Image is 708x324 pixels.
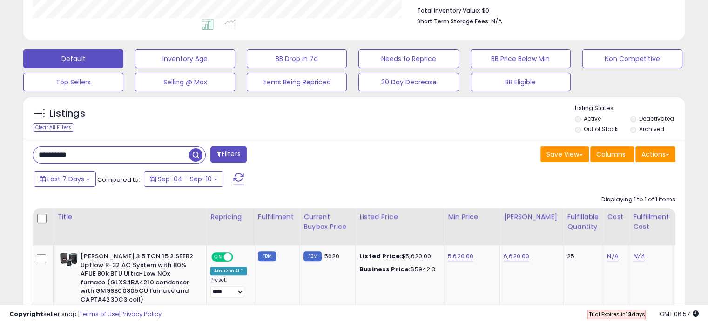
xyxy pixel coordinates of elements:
[417,17,490,25] b: Short Term Storage Fees:
[47,174,84,184] span: Last 7 Days
[80,310,119,318] a: Terms of Use
[359,212,440,222] div: Listed Price
[359,252,402,261] b: Listed Price:
[448,212,496,222] div: Min Price
[567,212,599,232] div: Fulfillable Quantity
[258,212,296,222] div: Fulfillment
[324,252,339,261] span: 5620
[23,73,123,91] button: Top Sellers
[49,107,85,120] h5: Listings
[258,251,276,261] small: FBM
[417,4,668,15] li: $0
[57,212,202,222] div: Title
[9,310,162,319] div: seller snap | |
[639,115,674,123] label: Deactivated
[596,150,626,159] span: Columns
[210,212,250,222] div: Repricing
[504,252,529,261] a: 6,620.00
[601,195,675,204] div: Displaying 1 to 1 of 1 items
[584,115,601,123] label: Active
[417,7,480,14] b: Total Inventory Value:
[471,49,571,68] button: BB Price Below Min
[575,104,685,113] p: Listing States:
[303,212,351,232] div: Current Buybox Price
[210,267,247,275] div: Amazon AI *
[247,49,347,68] button: BB Drop in 7d
[584,125,618,133] label: Out of Stock
[567,252,596,261] div: 25
[607,212,625,222] div: Cost
[232,253,247,261] span: OFF
[81,252,194,306] b: [PERSON_NAME] 3.5 TON 15.2 SEER2 Upflow R-32 AC System with 80% AFUE 80k BTU Ultra-Low NOx furnac...
[504,212,559,222] div: [PERSON_NAME]
[491,17,502,26] span: N/A
[121,310,162,318] a: Privacy Policy
[660,310,699,318] span: 2025-09-18 06:57 GMT
[471,73,571,91] button: BB Eligible
[60,252,78,267] img: 41y6hVr6+5L._SL40_.jpg
[625,310,631,318] b: 13
[639,125,664,133] label: Archived
[359,265,411,274] b: Business Price:
[210,277,247,298] div: Preset:
[358,49,459,68] button: Needs to Reprice
[34,171,96,187] button: Last 7 Days
[633,252,644,261] a: N/A
[359,265,437,274] div: $5942.3
[358,73,459,91] button: 30 Day Decrease
[97,175,140,184] span: Compared to:
[590,146,634,162] button: Columns
[607,252,618,261] a: N/A
[23,49,123,68] button: Default
[247,73,347,91] button: Items Being Repriced
[158,174,212,184] span: Sep-04 - Sep-10
[33,123,74,132] div: Clear All Filters
[448,252,473,261] a: 5,620.00
[303,251,322,261] small: FBM
[588,310,645,318] span: Trial Expires in days
[210,146,247,163] button: Filters
[582,49,682,68] button: Non Competitive
[144,171,223,187] button: Sep-04 - Sep-10
[9,310,43,318] strong: Copyright
[633,212,669,232] div: Fulfillment Cost
[135,49,235,68] button: Inventory Age
[359,252,437,261] div: $5,620.00
[212,253,224,261] span: ON
[135,73,235,91] button: Selling @ Max
[635,146,675,162] button: Actions
[540,146,589,162] button: Save View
